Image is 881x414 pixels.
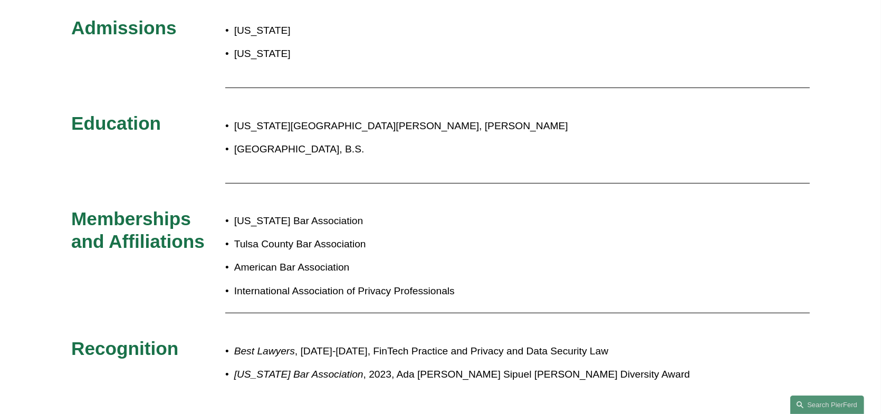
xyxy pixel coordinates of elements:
p: , 2023, Ada [PERSON_NAME] Sipuel [PERSON_NAME] Diversity Award [234,365,717,384]
span: Recognition [71,338,178,359]
p: International Association of Privacy Professionals [234,282,717,301]
span: Education [71,113,161,133]
em: [US_STATE] Bar Association [234,369,363,380]
p: Tulsa County Bar Association [234,235,717,254]
p: , [DATE]-[DATE], FinTech Practice and Privacy and Data Security Law [234,342,717,361]
p: [US_STATE] [234,45,502,63]
p: [US_STATE] Bar Association [234,212,717,230]
span: Admissions [71,17,176,38]
p: [US_STATE][GEOGRAPHIC_DATA][PERSON_NAME], [PERSON_NAME] [234,117,717,136]
span: Memberships and Affiliations [71,208,205,252]
em: Best Lawyers [234,345,295,357]
p: American Bar Association [234,258,717,277]
p: [US_STATE] [234,22,502,40]
p: [GEOGRAPHIC_DATA], B.S. [234,140,717,159]
a: Search this site [790,396,864,414]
